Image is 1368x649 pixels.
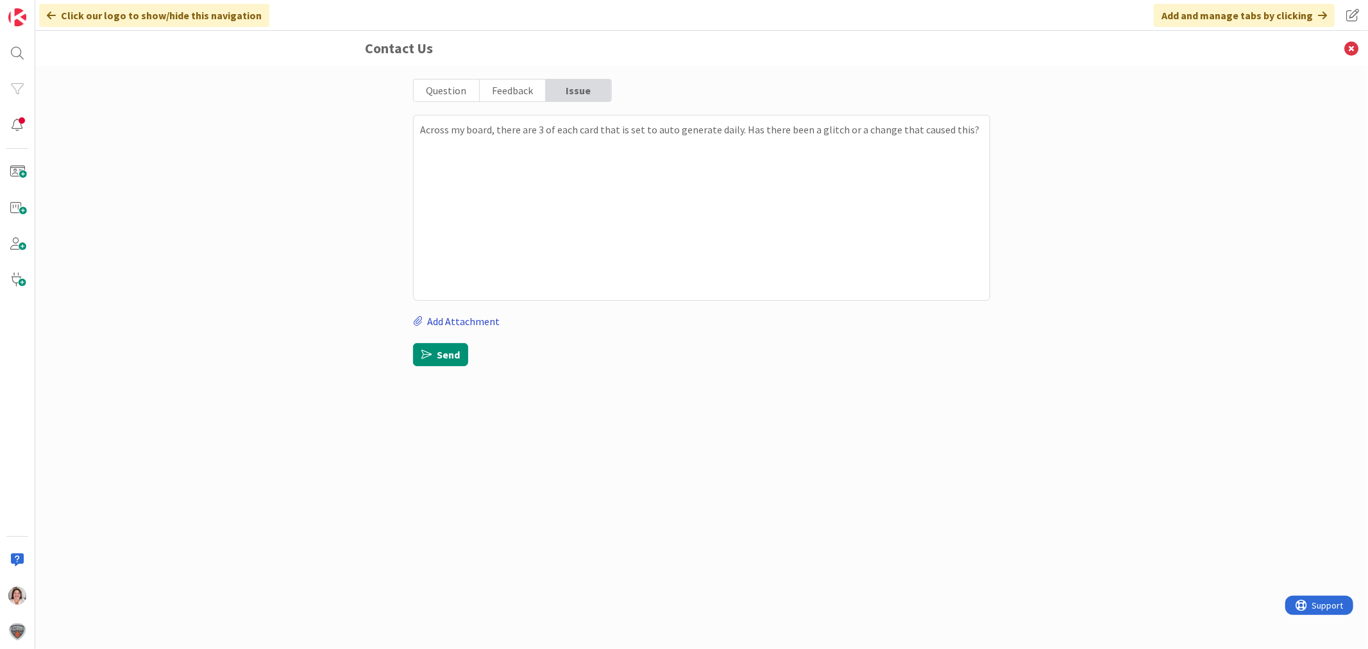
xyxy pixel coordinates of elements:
img: EW [8,587,26,605]
img: Visit kanbanzone.com [8,8,26,26]
div: Feedback [480,80,546,101]
img: avatar [8,623,26,641]
div: Click our logo to show/hide this navigation [39,4,269,27]
div: Question [414,80,480,101]
textarea: Across my board, there are 3 of each card that is set to auto generate daily. Has there been a gl... [413,115,990,301]
button: Send [413,343,468,366]
label: Add Attachment [413,314,500,329]
div: Add and manage tabs by clicking [1154,4,1335,27]
h3: Contact Us [365,31,1038,66]
div: Issue [546,80,611,101]
span: Support [27,2,58,17]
